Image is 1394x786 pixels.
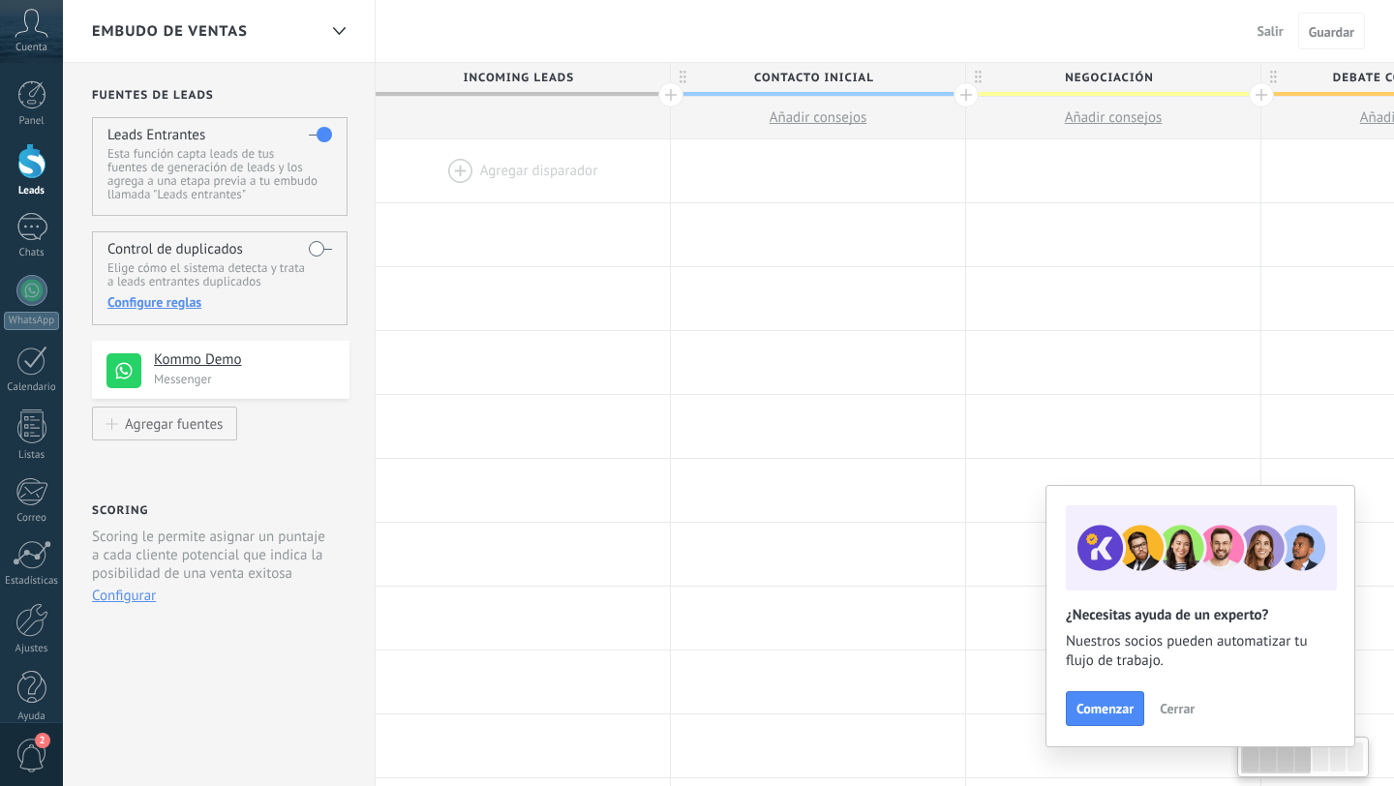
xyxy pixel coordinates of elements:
button: Configurar [92,587,156,605]
button: Agregar fuentes [92,407,237,440]
span: Nuestros socios pueden automatizar tu flujo de trabajo. [1066,632,1335,671]
span: Embudo de ventas [92,22,248,41]
div: Panel [4,115,60,128]
div: Leads [4,185,60,197]
button: Comenzar [1066,691,1144,726]
button: Guardar [1298,13,1365,49]
p: Elige cómo el sistema detecta y trata a leads entrantes duplicados [107,261,331,288]
span: Guardar [1309,25,1354,39]
h2: ¿Necesitas ayuda de un experto? [1066,606,1335,624]
div: Estadísticas [4,575,60,588]
button: Salir [1250,16,1291,45]
span: Incoming leads [376,63,660,93]
div: Configure reglas [107,293,331,311]
p: Scoring le permite asignar un puntaje a cada cliente potencial que indica la posibilidad de una v... [92,528,333,583]
div: Ajustes [4,643,60,655]
span: Salir [1258,22,1284,40]
button: Cerrar [1151,694,1203,723]
button: Añadir consejos [966,97,1260,138]
div: WhatsApp [4,312,59,330]
h2: Scoring [92,503,148,518]
button: Añadir consejos [671,97,965,138]
div: Negociación [966,63,1260,92]
span: Añadir consejos [1065,108,1163,127]
h4: Kommo Demo [154,350,335,370]
span: Comenzar [1076,702,1134,715]
div: Incoming leads [376,63,670,92]
div: Embudo de ventas [322,13,355,50]
div: Agregar fuentes [125,415,223,432]
p: Esta función capta leads de tus fuentes de generación de leads y los agrega a una etapa previa a ... [107,147,331,201]
div: Contacto inicial [671,63,965,92]
span: Negociación [966,63,1251,93]
div: Ayuda [4,710,60,723]
div: Listas [4,449,60,462]
h2: Fuentes de leads [92,88,349,103]
span: Cerrar [1160,702,1195,715]
p: Messenger [154,371,338,387]
div: Correo [4,512,60,525]
div: Chats [4,247,60,259]
div: Calendario [4,381,60,394]
h4: Leads Entrantes [107,126,205,144]
h4: Control de duplicados [107,240,243,258]
span: Añadir consejos [770,108,867,127]
span: Contacto inicial [671,63,955,93]
span: 2 [35,733,50,748]
span: Cuenta [15,42,47,54]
